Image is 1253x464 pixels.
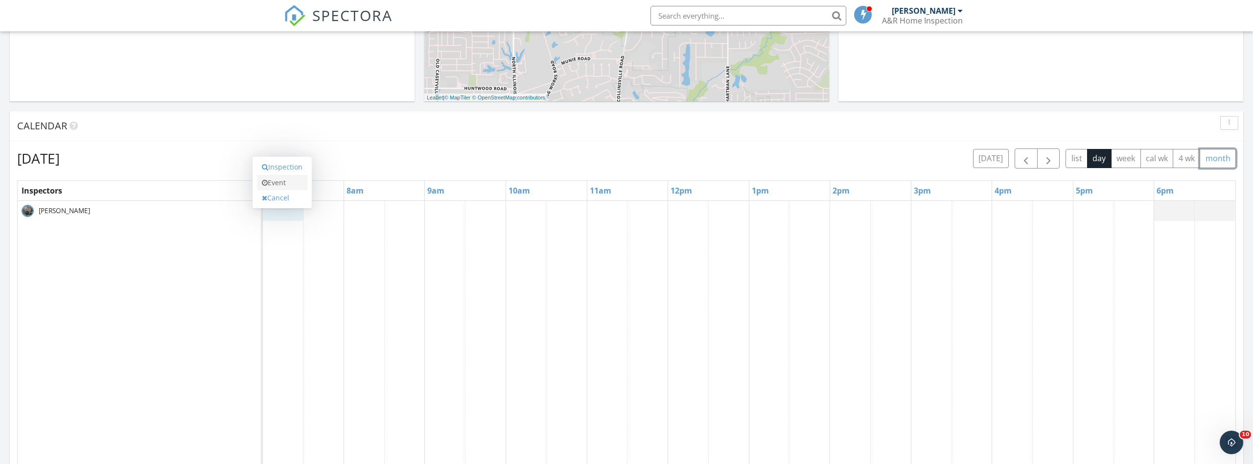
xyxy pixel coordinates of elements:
[312,5,393,25] span: SPECTORA
[284,13,393,34] a: SPECTORA
[472,95,545,100] a: © OpenStreetMap contributors
[17,119,67,132] span: Calendar
[1073,183,1095,198] a: 5pm
[892,6,955,16] div: [PERSON_NAME]
[650,6,846,25] input: Search everything...
[344,183,366,198] a: 8am
[1111,149,1141,168] button: week
[22,205,34,217] img: pxl_20210411_210359068.jpg
[1154,183,1176,198] a: 6pm
[668,183,695,198] a: 12pm
[22,185,62,196] span: Inspectors
[1173,149,1200,168] button: 4 wk
[973,149,1009,168] button: [DATE]
[830,183,852,198] a: 2pm
[257,175,307,191] a: Event
[1066,149,1088,168] button: list
[882,16,963,25] div: A&R Home Inspection
[424,94,548,102] div: |
[37,206,92,216] span: [PERSON_NAME]
[992,183,1014,198] a: 4pm
[427,95,443,100] a: Leaflet
[506,183,533,198] a: 10am
[749,183,771,198] a: 1pm
[284,5,305,26] img: The Best Home Inspection Software - Spectora
[1220,431,1243,454] iframe: Intercom live chat
[17,148,60,168] h2: [DATE]
[1015,148,1038,169] button: Previous day
[1200,149,1236,168] button: month
[1240,431,1251,439] span: 10
[1037,148,1060,169] button: Next day
[587,183,614,198] a: 11am
[1087,149,1112,168] button: day
[911,183,933,198] a: 3pm
[257,190,307,206] a: Cancel
[1140,149,1174,168] button: cal wk
[257,159,307,175] a: Inspection
[444,95,471,100] a: © MapTiler
[425,183,447,198] a: 9am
